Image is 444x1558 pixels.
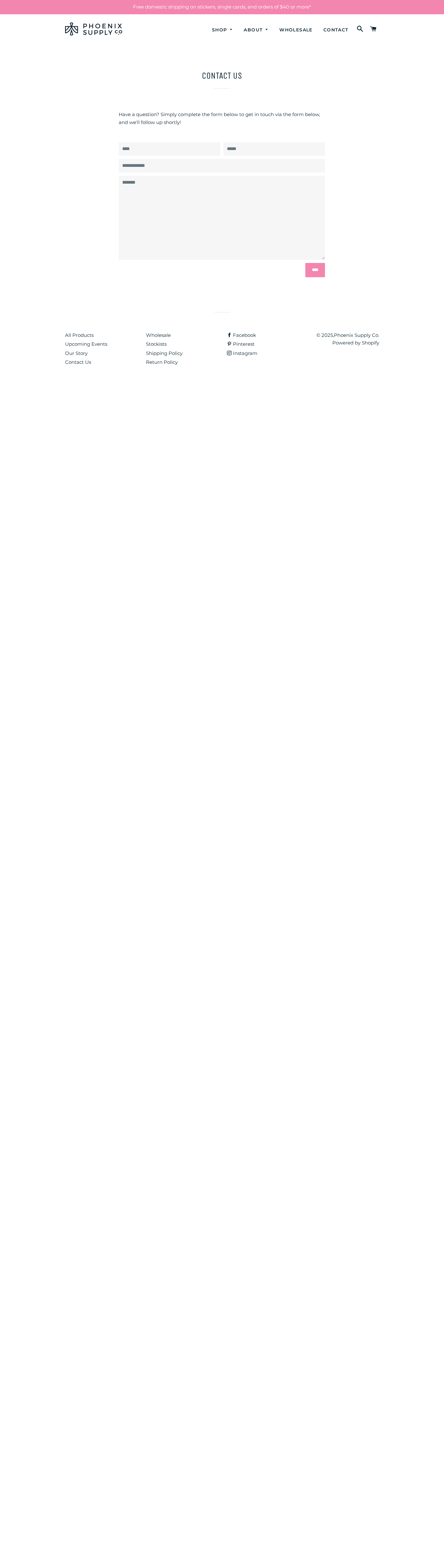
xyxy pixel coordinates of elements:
[65,350,88,356] a: Our Story
[146,350,182,356] a: Shipping Policy
[92,69,352,82] h1: Contact Us
[207,22,238,38] a: Shop
[65,359,91,365] a: Contact Us
[227,341,255,347] a: Pinterest
[65,332,94,338] a: All Products
[275,22,317,38] a: Wholesale
[308,331,379,347] p: © 2025,
[65,341,107,347] a: Upcoming Events
[65,23,122,36] img: Phoenix Supply Co.
[146,341,167,347] a: Stockists
[146,332,171,338] a: Wholesale
[332,340,379,346] a: Powered by Shopify
[227,350,257,356] a: Instagram
[119,111,325,127] p: Have a question? Simply complete the form below to get in touch via the form below, and we'll fol...
[319,22,353,38] a: Contact
[227,332,256,338] a: Facebook
[239,22,273,38] a: About
[146,359,178,365] a: Return Policy
[334,332,379,338] a: Phoenix Supply Co.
